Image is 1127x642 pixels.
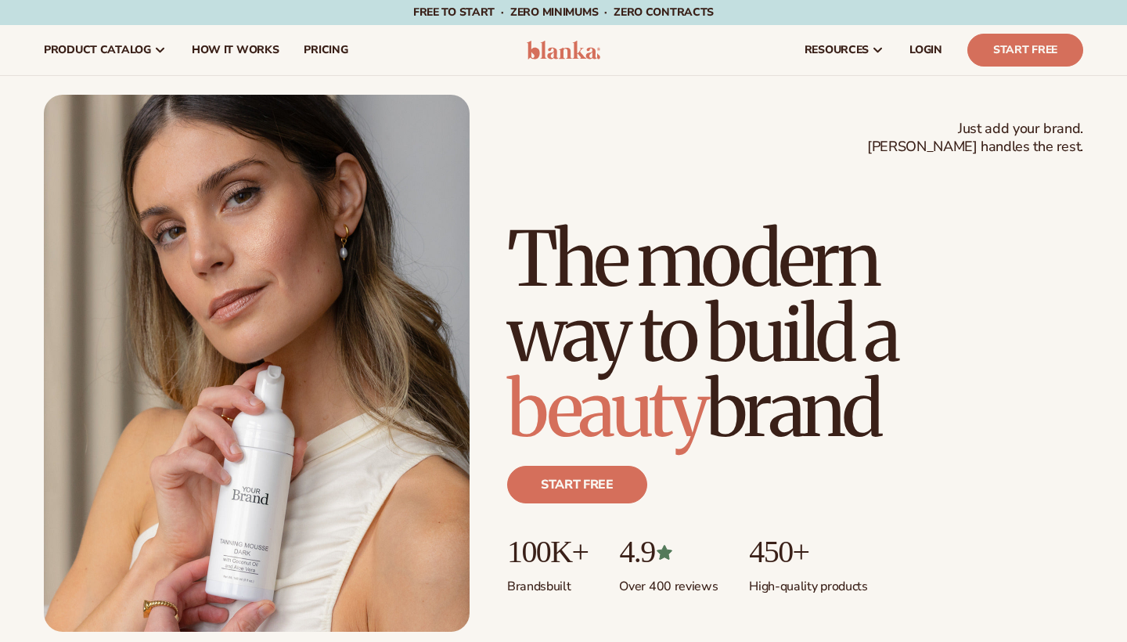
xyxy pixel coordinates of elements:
[967,34,1083,67] a: Start Free
[792,25,897,75] a: resources
[291,25,360,75] a: pricing
[304,44,347,56] span: pricing
[527,41,601,60] img: logo
[507,362,706,456] span: beauty
[867,120,1083,157] span: Just add your brand. [PERSON_NAME] handles the rest.
[179,25,292,75] a: How It Works
[44,44,151,56] span: product catalog
[507,466,647,503] a: Start free
[507,535,588,569] p: 100K+
[507,222,1083,447] h1: The modern way to build a brand
[619,569,718,595] p: Over 400 reviews
[31,25,179,75] a: product catalog
[909,44,942,56] span: LOGIN
[44,95,470,632] img: Female holding tanning mousse.
[805,44,869,56] span: resources
[897,25,955,75] a: LOGIN
[749,535,867,569] p: 450+
[507,569,588,595] p: Brands built
[192,44,279,56] span: How It Works
[749,569,867,595] p: High-quality products
[619,535,718,569] p: 4.9
[413,5,714,20] span: Free to start · ZERO minimums · ZERO contracts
